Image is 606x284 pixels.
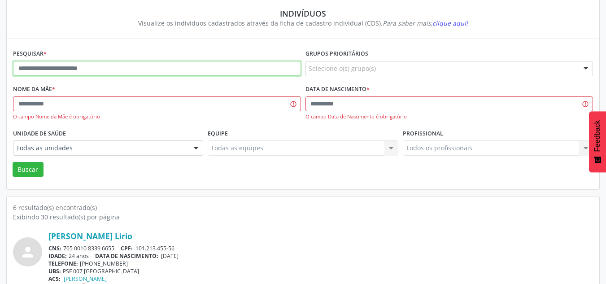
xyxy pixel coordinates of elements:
span: Todas as unidades [16,144,185,153]
div: 24 anos [48,252,593,260]
div: 6 resultado(s) encontrado(s) [13,203,593,212]
div: O campo Nome da Mãe é obrigatório [13,113,301,121]
span: UBS: [48,267,61,275]
label: Unidade de saúde [13,127,66,140]
div: 705 0010 8339 6655 [48,245,593,252]
label: Grupos prioritários [305,47,368,61]
label: Equipe [208,127,228,140]
i: person [20,244,36,260]
span: CNS: [48,245,61,252]
div: PSF 007 [GEOGRAPHIC_DATA] [48,267,593,275]
div: Indivíduos [19,9,587,18]
button: Buscar [13,162,44,177]
label: Nome da mãe [13,83,55,96]
div: Exibindo 30 resultado(s) por página [13,212,593,222]
a: [PERSON_NAME] [64,275,107,283]
span: IDADE: [48,252,67,260]
span: DATA DE NASCIMENTO: [95,252,158,260]
span: clique aqui! [432,19,468,27]
span: Selecione o(s) grupo(s) [309,64,376,73]
span: 101.213.455-56 [135,245,174,252]
label: Data de nascimento [305,83,370,96]
div: O campo Data de Nascimento é obrigatório [305,113,593,121]
div: [PHONE_NUMBER] [48,260,593,267]
label: Pesquisar [13,47,47,61]
span: TELEFONE: [48,260,78,267]
label: Profissional [403,127,443,140]
div: Visualize os indivíduos cadastrados através da ficha de cadastro individual (CDS). [19,18,587,28]
i: Para saber mais, [383,19,468,27]
button: Feedback - Mostrar pesquisa [589,111,606,172]
span: CPF: [121,245,133,252]
span: [DATE] [161,252,179,260]
span: ACS: [48,275,61,283]
a: [PERSON_NAME] Lirio [48,231,132,241]
span: Feedback [593,120,602,152]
